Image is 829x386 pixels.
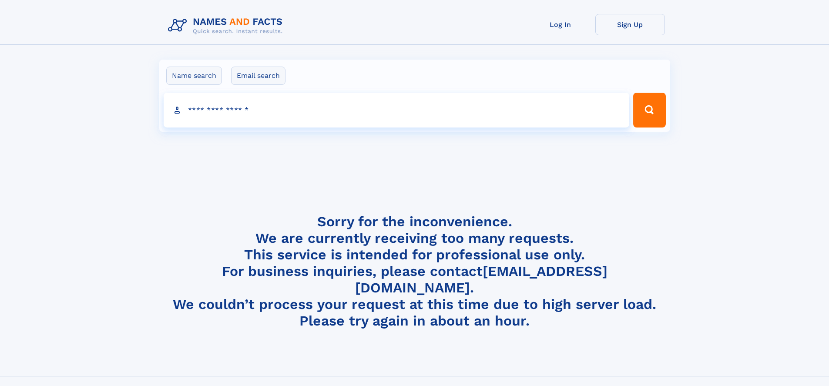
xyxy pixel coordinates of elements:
[166,67,222,85] label: Name search
[355,263,607,296] a: [EMAIL_ADDRESS][DOMAIN_NAME]
[164,14,290,37] img: Logo Names and Facts
[164,213,665,329] h4: Sorry for the inconvenience. We are currently receiving too many requests. This service is intend...
[164,93,630,128] input: search input
[633,93,665,128] button: Search Button
[595,14,665,35] a: Sign Up
[526,14,595,35] a: Log In
[231,67,285,85] label: Email search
